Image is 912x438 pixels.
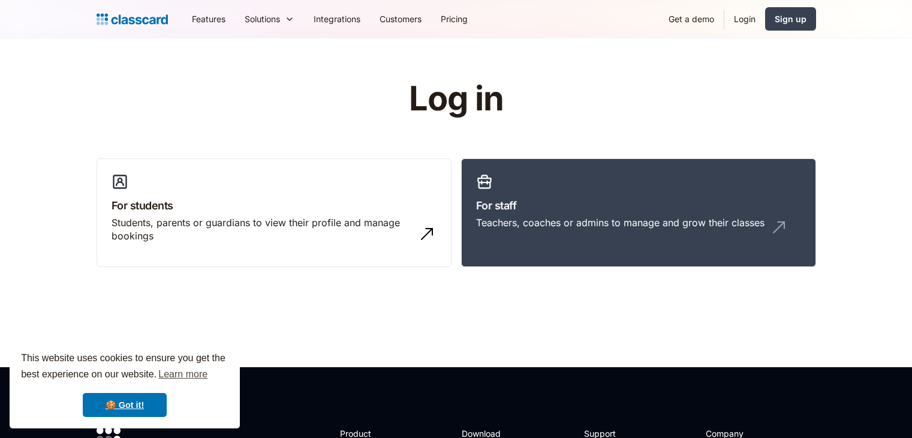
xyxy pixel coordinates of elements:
div: Teachers, coaches or admins to manage and grow their classes [476,216,764,229]
a: dismiss cookie message [83,393,167,417]
span: This website uses cookies to ensure you get the best experience on our website. [21,351,228,383]
div: Sign up [775,13,806,25]
a: Pricing [431,5,477,32]
a: learn more about cookies [156,365,209,383]
a: For staffTeachers, coaches or admins to manage and grow their classes [461,158,816,268]
div: Solutions [235,5,304,32]
a: Get a demo [659,5,724,32]
div: Solutions [245,13,280,25]
div: Students, parents or guardians to view their profile and manage bookings [112,216,413,243]
h3: For students [112,197,437,214]
h1: Log in [266,80,646,118]
a: For studentsStudents, parents or guardians to view their profile and manage bookings [97,158,452,268]
a: Features [182,5,235,32]
div: cookieconsent [10,340,240,428]
a: Sign up [765,7,816,31]
a: Customers [370,5,431,32]
a: Integrations [304,5,370,32]
a: Logo [97,11,168,28]
h3: For staff [476,197,801,214]
a: Login [724,5,765,32]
